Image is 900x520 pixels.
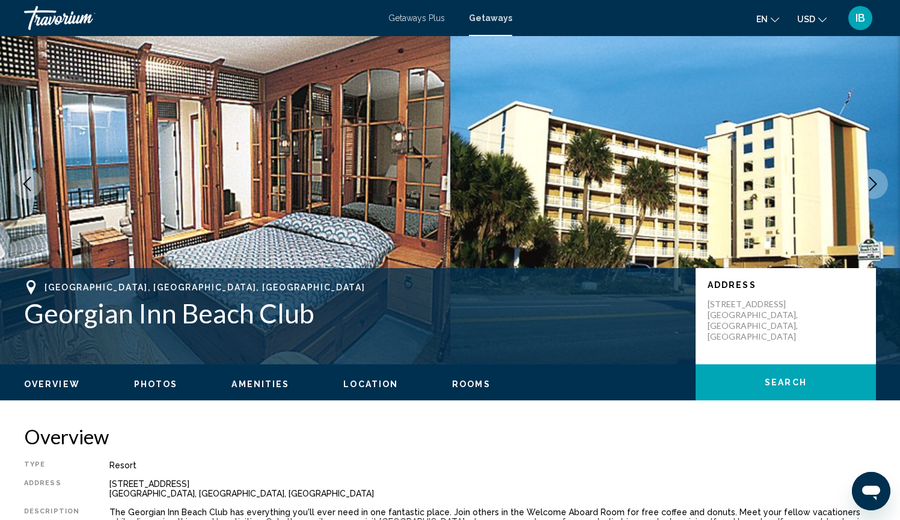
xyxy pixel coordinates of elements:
[343,379,398,390] button: Location
[858,169,888,199] button: Next image
[845,5,876,31] button: User Menu
[708,299,804,342] p: [STREET_ADDRESS] [GEOGRAPHIC_DATA], [GEOGRAPHIC_DATA], [GEOGRAPHIC_DATA]
[134,379,178,390] button: Photos
[708,280,864,290] p: Address
[109,479,876,498] div: [STREET_ADDRESS] [GEOGRAPHIC_DATA], [GEOGRAPHIC_DATA], [GEOGRAPHIC_DATA]
[109,460,876,470] div: Resort
[388,13,445,23] a: Getaways Plus
[756,10,779,28] button: Change language
[24,424,876,448] h2: Overview
[12,169,42,199] button: Previous image
[44,283,365,292] span: [GEOGRAPHIC_DATA], [GEOGRAPHIC_DATA], [GEOGRAPHIC_DATA]
[469,13,512,23] a: Getaways
[852,472,890,510] iframe: Кнопка запуска окна обмена сообщениями
[696,364,876,400] button: Search
[856,12,865,24] span: IB
[24,379,80,390] button: Overview
[797,14,815,24] span: USD
[231,379,289,390] button: Amenities
[24,460,79,470] div: Type
[24,479,79,498] div: Address
[24,6,376,30] a: Travorium
[797,10,827,28] button: Change currency
[756,14,768,24] span: en
[452,379,491,390] button: Rooms
[24,298,684,329] h1: Georgian Inn Beach Club
[765,378,807,388] span: Search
